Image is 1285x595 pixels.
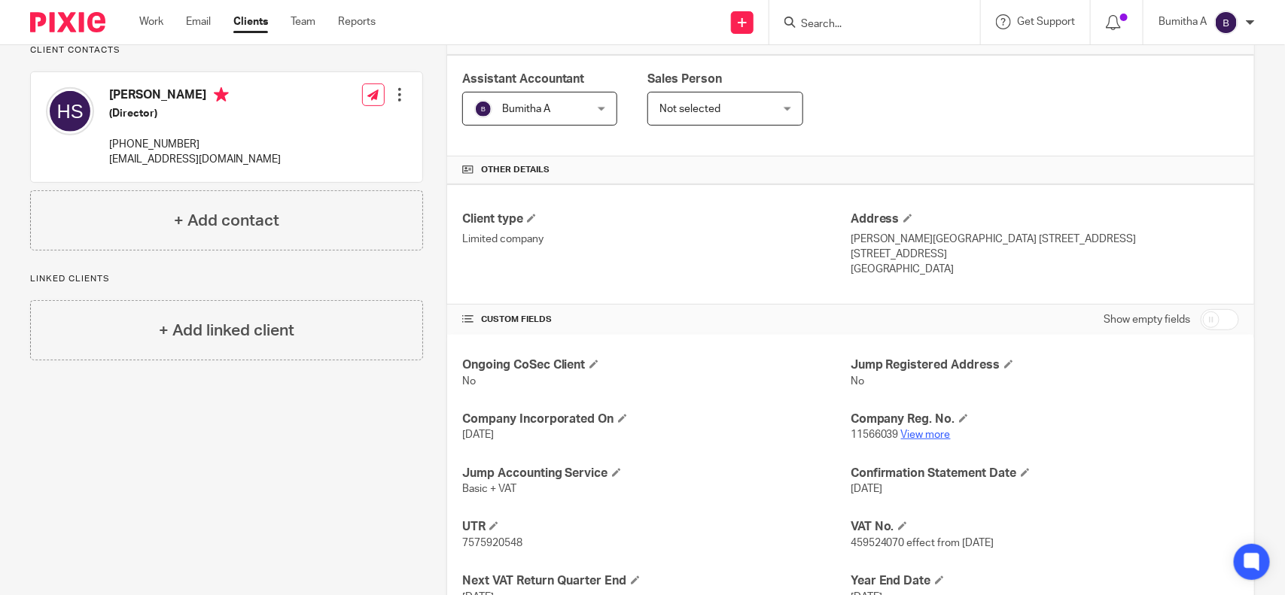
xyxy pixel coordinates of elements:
p: Limited company [462,232,851,247]
img: svg%3E [46,87,94,135]
img: svg%3E [1214,11,1238,35]
a: Email [186,14,211,29]
p: [PHONE_NUMBER] [109,137,281,152]
a: Work [139,14,163,29]
i: Primary [214,87,229,102]
h4: CUSTOM FIELDS [462,314,851,326]
p: [EMAIL_ADDRESS][DOMAIN_NAME] [109,152,281,167]
input: Search [799,18,935,32]
span: No [462,376,476,387]
a: Team [291,14,315,29]
span: Sales Person [647,73,722,85]
h4: Address [851,211,1239,227]
p: Linked clients [30,273,423,285]
span: Not selected [659,104,720,114]
span: Other details [481,164,550,176]
span: No [851,376,864,387]
h4: Year End Date [851,573,1239,589]
p: [STREET_ADDRESS] [851,247,1239,262]
h4: Jump Accounting Service [462,466,851,481]
span: [DATE] [462,430,494,440]
h4: Ongoing CoSec Client [462,357,851,373]
h5: (Director) [109,106,281,121]
span: 459524070 effect from [DATE] [851,538,994,548]
img: Pixie [30,12,105,32]
span: [DATE] [851,484,882,494]
span: Assistant Accountant [462,73,585,85]
span: Basic + VAT [462,484,516,494]
span: 11566039 [851,430,899,440]
h4: VAT No. [851,519,1239,535]
h4: Company Incorporated On [462,411,851,427]
p: Client contacts [30,44,423,56]
h4: + Add contact [174,209,279,232]
img: svg%3E [474,100,492,118]
a: Clients [233,14,268,29]
span: Get Support [1017,17,1075,27]
a: Reports [338,14,376,29]
span: 7575920548 [462,538,522,548]
h4: Jump Registered Address [851,357,1239,373]
h4: Confirmation Statement Date [851,466,1239,481]
p: Bumitha A [1159,14,1207,29]
h4: UTR [462,519,851,535]
h4: [PERSON_NAME] [109,87,281,106]
p: [GEOGRAPHIC_DATA] [851,262,1239,277]
h4: + Add linked client [159,319,294,342]
h4: Next VAT Return Quarter End [462,573,851,589]
h4: Client type [462,211,851,227]
span: Bumitha A [502,104,550,114]
h4: Company Reg. No. [851,411,1239,427]
p: [PERSON_NAME][GEOGRAPHIC_DATA] [STREET_ADDRESS] [851,232,1239,247]
a: View more [901,430,951,440]
label: Show empty fields [1104,312,1190,327]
